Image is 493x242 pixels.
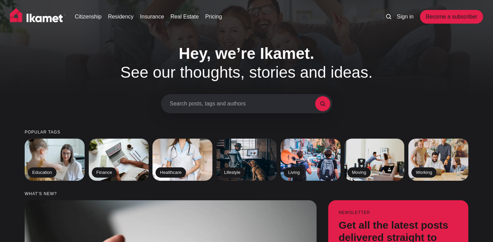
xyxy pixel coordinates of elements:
small: What’s new? [25,192,468,196]
span: Search posts, tags and authors [170,100,315,107]
a: Citizenship [75,13,101,21]
small: Newsletter [338,211,458,215]
a: Lifestyle [217,139,276,181]
h2: Healthcare [156,167,186,178]
a: Sign in [397,13,414,21]
a: Pricing [205,13,222,21]
a: Moving [344,139,404,181]
h2: Lifestyle [220,167,245,178]
h2: Moving [347,167,371,178]
h1: See our thoughts, stories and ideas. [101,44,392,82]
a: Living [281,139,341,181]
h2: Finance [92,167,116,178]
a: Healthcare [152,139,212,181]
img: Ikamet home [10,8,66,25]
a: Become a subscriber [420,10,483,24]
h2: Living [284,167,304,178]
a: Finance [89,139,149,181]
h2: Education [28,167,57,178]
small: Popular tags [25,130,468,135]
h2: Working [411,167,436,178]
a: Education [25,139,85,181]
a: Insurance [140,13,164,21]
a: Real Estate [171,13,199,21]
a: Residency [108,13,134,21]
span: Hey, we’re Ikamet. [179,44,314,62]
a: Working [408,139,468,181]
